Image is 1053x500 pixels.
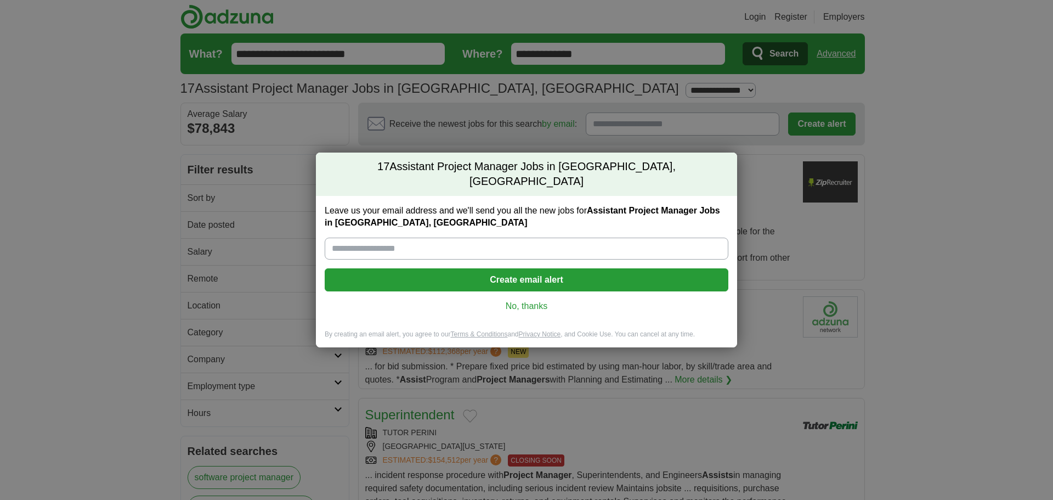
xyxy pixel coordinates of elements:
[325,205,728,229] label: Leave us your email address and we'll send you all the new jobs for
[377,159,389,175] span: 17
[316,153,737,196] h2: Assistant Project Manager Jobs in [GEOGRAPHIC_DATA], [GEOGRAPHIC_DATA]
[333,300,720,312] a: No, thanks
[325,206,720,227] strong: Assistant Project Manager Jobs in [GEOGRAPHIC_DATA], [GEOGRAPHIC_DATA]
[316,330,737,348] div: By creating an email alert, you agree to our and , and Cookie Use. You can cancel at any time.
[325,268,728,291] button: Create email alert
[519,330,561,338] a: Privacy Notice
[450,330,507,338] a: Terms & Conditions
